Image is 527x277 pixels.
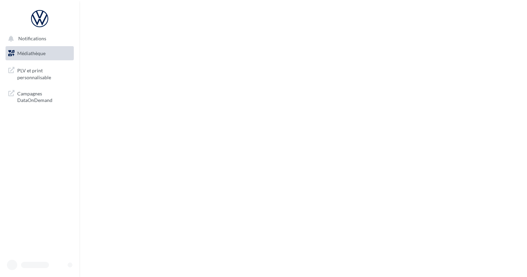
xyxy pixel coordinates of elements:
span: PLV et print personnalisable [17,66,71,81]
span: Campagnes DataOnDemand [17,89,71,104]
span: Médiathèque [17,50,46,56]
span: Notifications [18,36,46,42]
a: PLV et print personnalisable [4,63,75,83]
a: Campagnes DataOnDemand [4,86,75,106]
a: Médiathèque [4,46,75,61]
